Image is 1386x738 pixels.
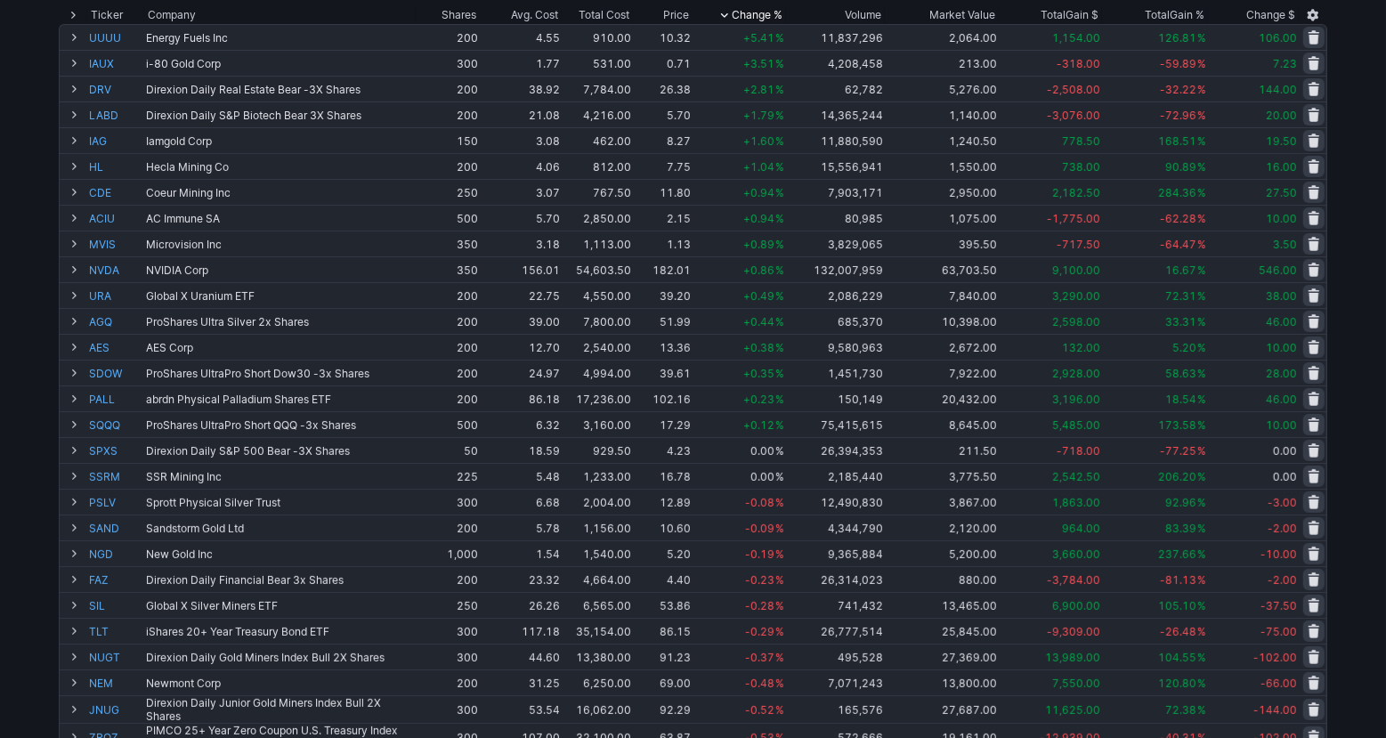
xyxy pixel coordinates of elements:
td: 2,120.00 [885,515,999,540]
td: 4,216.00 [562,101,633,127]
td: 2,850.00 [562,205,633,231]
td: 200 [416,385,480,411]
div: Hecla Mining Co [146,160,414,174]
span: 284.36 [1158,186,1196,199]
div: Ticker [91,6,123,24]
div: Microvision Inc [146,238,414,251]
span: 0.00 [1273,470,1297,483]
div: AC Immune SA [146,212,414,225]
span: -0.09 [745,522,774,535]
span: 2,598.00 [1052,315,1100,328]
td: 2.15 [633,205,693,231]
span: % [1197,186,1206,199]
td: 0.71 [633,50,693,76]
td: 17,236.00 [562,385,633,411]
span: % [775,31,784,45]
td: 7,800.00 [562,308,633,334]
td: 7.75 [633,153,693,179]
td: 1,156.00 [562,515,633,540]
span: % [1197,160,1206,174]
span: 1,154.00 [1052,31,1100,45]
span: % [1197,134,1206,148]
span: 18.54 [1165,393,1196,406]
a: NEM [89,670,142,695]
span: % [1197,367,1206,380]
div: NVIDIA Corp [146,264,414,277]
span: -3.00 [1268,496,1297,509]
td: 200 [416,76,480,101]
td: 39.00 [480,308,562,334]
span: 16.67 [1165,264,1196,277]
span: 168.51 [1158,134,1196,148]
span: % [775,496,784,509]
span: +1.60 [743,134,774,148]
span: Total [1041,6,1066,24]
td: 1.13 [633,231,693,256]
td: 9,580,963 [786,334,886,360]
div: ProShares UltraPro Short QQQ -3x Shares [146,418,414,432]
a: SDOW [89,361,142,385]
span: 27.50 [1266,186,1297,199]
td: 2,086,229 [786,282,886,308]
a: SPXS [89,438,142,463]
td: 200 [416,334,480,360]
span: +0.49 [743,289,774,303]
td: 2,185,440 [786,463,886,489]
span: % [1197,289,1206,303]
span: % [1197,393,1206,406]
td: 3.07 [480,179,562,205]
div: Energy Fuels Inc [146,31,414,45]
a: SAND [89,515,142,540]
span: 90.89 [1165,160,1196,174]
a: JNUG [89,696,142,723]
td: 5,276.00 [885,76,999,101]
td: 4,208,458 [786,50,886,76]
span: 144.00 [1259,83,1297,96]
td: 395.50 [885,231,999,256]
td: 300 [416,50,480,76]
div: Iamgold Corp [146,134,414,148]
a: ACIU [89,206,142,231]
span: 738.00 [1062,160,1100,174]
span: % [775,289,784,303]
a: SIL [89,593,142,618]
td: 5.70 [633,101,693,127]
span: 20.00 [1266,109,1297,122]
td: 7,840.00 [885,282,999,308]
span: 3,290.00 [1052,289,1100,303]
span: +5.41 [743,31,774,45]
span: % [1197,341,1206,354]
td: 500 [416,205,480,231]
td: 5.70 [480,205,562,231]
div: AES Corp [146,341,414,354]
td: 80,985 [786,205,886,231]
span: -718.00 [1057,444,1100,458]
div: ProShares UltraPro Short Dow30 -3x Shares [146,367,414,380]
td: 17.29 [633,411,693,437]
span: 106.00 [1259,31,1297,45]
span: % [1197,496,1206,509]
span: +0.44 [743,315,774,328]
a: UUUU [89,25,142,50]
td: 11,837,296 [786,24,886,50]
span: 38.00 [1266,289,1297,303]
td: 910.00 [562,24,633,50]
td: 200 [416,282,480,308]
span: +0.12 [743,418,774,432]
span: 1,863.00 [1052,496,1100,509]
div: Total Cost [579,6,629,24]
td: 182.01 [633,256,693,282]
span: % [1197,212,1206,225]
a: LABD [89,102,142,127]
a: HL [89,154,142,179]
td: 1,240.50 [885,127,999,153]
div: Shares [442,6,476,24]
td: 21.08 [480,101,562,127]
span: +1.04 [743,160,774,174]
span: % [1197,238,1206,251]
span: % [775,393,784,406]
a: SQQQ [89,412,142,437]
span: % [775,522,784,535]
span: % [1197,109,1206,122]
span: % [775,264,784,277]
